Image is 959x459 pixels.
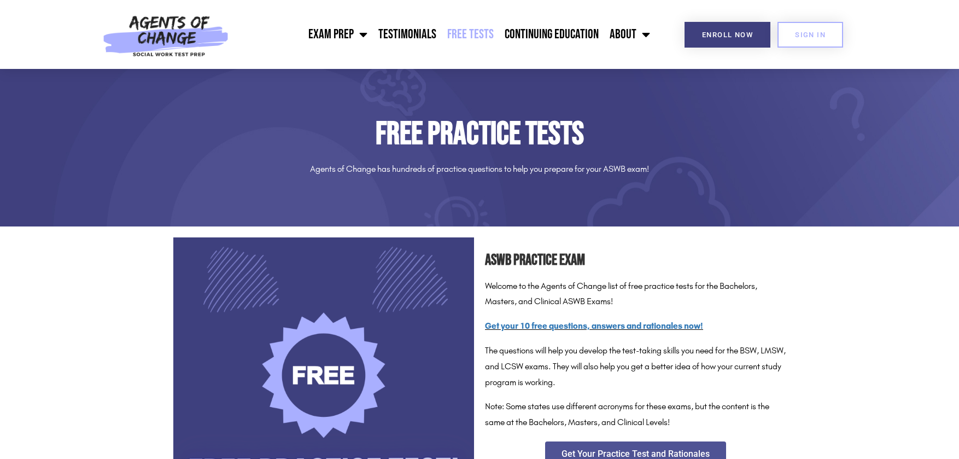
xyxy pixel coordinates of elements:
[303,21,373,48] a: Exam Prep
[795,31,826,38] span: SIGN IN
[685,22,770,48] a: Enroll Now
[562,450,710,458] span: Get Your Practice Test and Rationales
[485,343,786,390] p: The questions will help you develop the test-taking skills you need for the BSW, LMSW, and LCSW e...
[235,21,656,48] nav: Menu
[777,22,843,48] a: SIGN IN
[499,21,604,48] a: Continuing Education
[373,21,442,48] a: Testimonials
[173,118,786,150] h1: Free Practice Tests
[485,321,703,331] a: Get your 10 free questions, answers and rationales now!
[485,399,786,431] p: Note: Some states use different acronyms for these exams, but the content is the same at the Bach...
[442,21,499,48] a: Free Tests
[173,161,786,177] p: Agents of Change has hundreds of practice questions to help you prepare for your ASWB exam!
[604,21,656,48] a: About
[485,248,786,273] h2: ASWB Practice Exam
[485,278,786,310] p: Welcome to the Agents of Change list of free practice tests for the Bachelors, Masters, and Clini...
[702,31,753,38] span: Enroll Now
